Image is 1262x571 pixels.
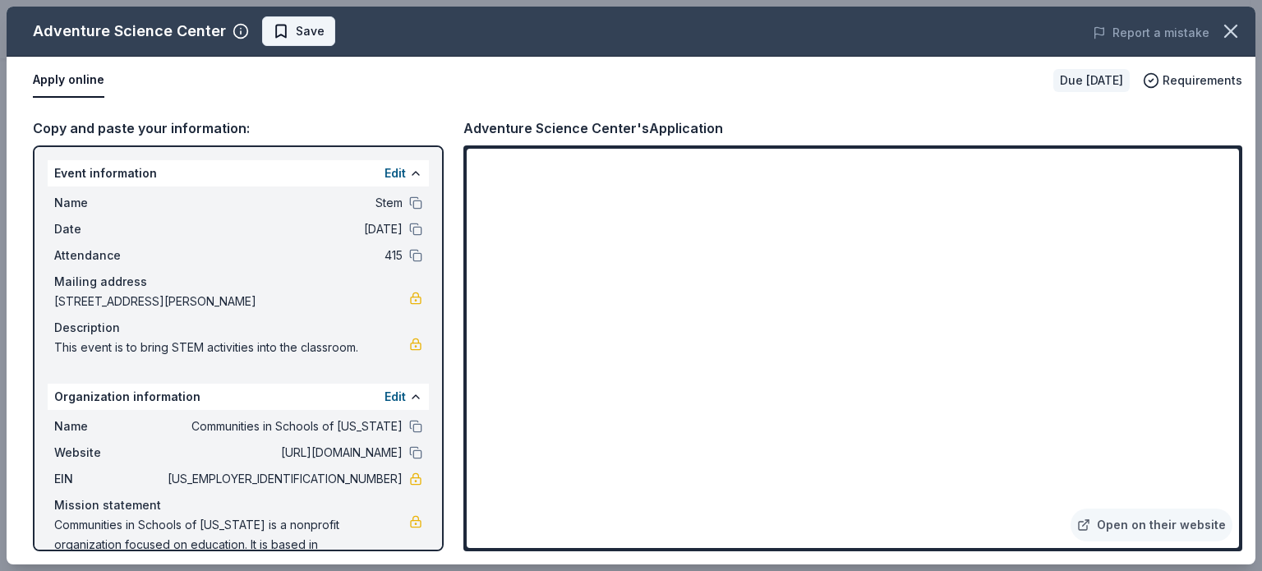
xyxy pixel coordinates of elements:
[48,384,429,410] div: Organization information
[54,469,164,489] span: EIN
[33,63,104,98] button: Apply online
[385,163,406,183] button: Edit
[1163,71,1242,90] span: Requirements
[54,338,409,357] span: This event is to bring STEM activities into the classroom.
[33,117,444,139] div: Copy and paste your information:
[1093,23,1209,43] button: Report a mistake
[164,193,403,213] span: Stem
[54,495,422,515] div: Mission statement
[1143,71,1242,90] button: Requirements
[164,417,403,436] span: Communities in Schools of [US_STATE]
[54,193,164,213] span: Name
[164,219,403,239] span: [DATE]
[1071,509,1232,541] a: Open on their website
[54,443,164,463] span: Website
[164,469,403,489] span: [US_EMPLOYER_IDENTIFICATION_NUMBER]
[262,16,335,46] button: Save
[48,160,429,186] div: Event information
[54,417,164,436] span: Name
[54,246,164,265] span: Attendance
[54,272,422,292] div: Mailing address
[296,21,325,41] span: Save
[164,443,403,463] span: [URL][DOMAIN_NAME]
[54,219,164,239] span: Date
[164,246,403,265] span: 415
[33,18,226,44] div: Adventure Science Center
[54,292,409,311] span: [STREET_ADDRESS][PERSON_NAME]
[463,117,723,139] div: Adventure Science Center's Application
[385,387,406,407] button: Edit
[1053,69,1130,92] div: Due [DATE]
[54,318,422,338] div: Description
